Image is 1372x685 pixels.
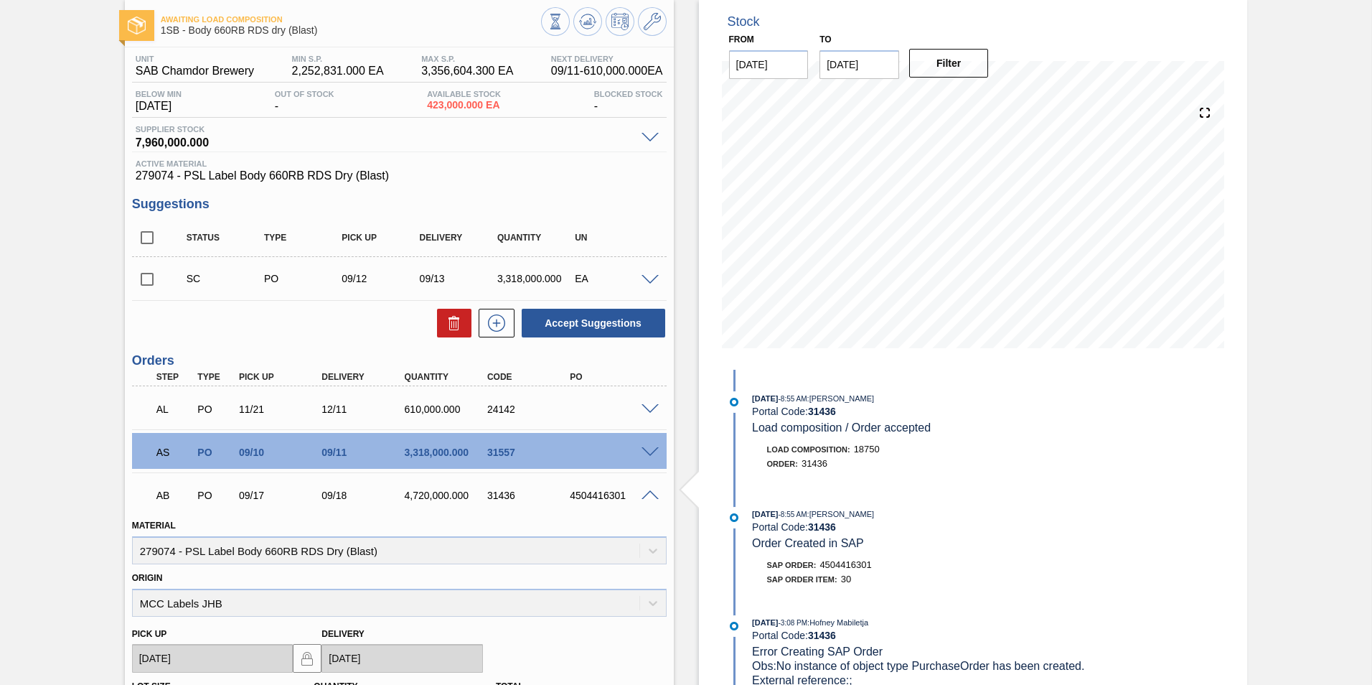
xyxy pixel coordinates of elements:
span: Below Min [136,90,182,98]
div: - [591,90,667,113]
p: AS [156,447,192,458]
span: MIN S.P. [292,55,384,63]
span: Load Composition : [767,445,850,454]
input: mm/dd/yyyy [132,644,293,673]
span: SAP Order Item: [767,575,837,584]
div: Portal Code: [752,630,1093,641]
input: mm/dd/yyyy [321,644,483,673]
div: Stock [728,14,760,29]
span: - 3:08 PM [779,619,808,627]
strong: 31436 [808,630,836,641]
div: Awaiting Billing [153,480,196,511]
div: 31436 [484,490,576,501]
label: Origin [132,573,163,583]
div: Accept Suggestions [514,307,667,339]
img: atual [730,622,738,630]
input: mm/dd/yyyy [819,50,899,79]
img: locked [299,650,316,667]
div: EA [571,273,658,284]
span: [DATE] [136,100,182,113]
span: SAP Order: [767,561,817,569]
label: Material [132,521,176,531]
span: 09/11 - 610,000.000 EA [551,65,663,78]
div: Type [194,372,237,382]
div: Pick up [235,372,328,382]
div: Awaiting Load Composition [153,393,196,425]
strong: 31436 [808,406,836,417]
span: Awaiting Load Composition [161,15,541,24]
span: Available Stock [427,90,501,98]
input: mm/dd/yyyy [729,50,809,79]
button: Filter [909,49,989,78]
span: SAB Chamdor Brewery [136,65,254,78]
label: From [729,34,754,45]
button: Update Chart [573,7,602,36]
div: 12/11/2024 [318,404,410,415]
div: 09/18/2025 [318,490,410,501]
span: 279074 - PSL Label Body 660RB RDS Dry (Blast) [136,169,663,182]
span: 423,000.000 EA [427,100,501,111]
span: Blocked Stock [594,90,663,98]
div: Purchase order [194,447,237,458]
span: [DATE] [752,510,778,518]
div: 3,318,000.000 [494,273,581,284]
div: 09/10/2025 [235,447,328,458]
div: 24142 [484,404,576,415]
div: 31557 [484,447,576,458]
span: 30 [841,574,851,584]
div: 09/13/2025 [416,273,503,284]
div: 09/11/2025 [318,447,410,458]
span: Order : [767,460,798,468]
div: 4504416301 [566,490,659,501]
div: - [271,90,338,113]
div: Purchase order [194,490,237,501]
div: Delivery [416,233,503,243]
div: Step [153,372,196,382]
button: Schedule Inventory [606,7,634,36]
span: - 8:55 AM [779,511,807,518]
div: PO [566,372,659,382]
div: Portal Code: [752,406,1093,417]
span: : [PERSON_NAME] [807,394,875,403]
span: Error Creating SAP Order [752,646,883,658]
h3: Suggestions [132,197,667,212]
span: Order Created in SAP [752,537,864,549]
div: Delivery [318,372,410,382]
span: 18750 [854,444,880,455]
span: 7,960,000.000 [136,134,634,148]
button: locked [293,644,321,673]
button: Go to Master Data / General [638,7,667,36]
div: 4,720,000.000 [401,490,494,501]
img: atual [730,398,738,406]
div: 09/17/2025 [235,490,328,501]
div: Delete Suggestions [430,309,471,337]
span: Supplier Stock [136,125,634,134]
div: 3,318,000.000 [401,447,494,458]
div: 09/12/2025 [338,273,425,284]
div: 11/21/2024 [235,404,328,415]
span: [DATE] [752,394,778,403]
p: AB [156,490,192,501]
h3: Orders [132,353,667,368]
span: [DATE] [752,618,778,627]
span: 31436 [802,458,827,469]
span: Out Of Stock [275,90,334,98]
span: 1SB - Body 660RB RDS dry (Blast) [161,25,541,36]
button: Accept Suggestions [522,309,665,337]
span: 3,356,604.300 EA [421,65,513,78]
div: Status [183,233,270,243]
img: atual [730,513,738,522]
label: Pick up [132,629,167,639]
span: Next Delivery [551,55,663,63]
span: Load composition / Order accepted [752,421,931,434]
span: 4504416301 [819,559,871,570]
span: Active Material [136,159,663,168]
img: Ícone [128,17,146,34]
p: AL [156,404,192,415]
label: to [819,34,831,45]
div: Purchase order [194,404,237,415]
span: : Hofney Mabiletja [807,618,868,627]
div: 610,000.000 [401,404,494,415]
div: Portal Code: [752,521,1093,533]
div: Quantity [494,233,581,243]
